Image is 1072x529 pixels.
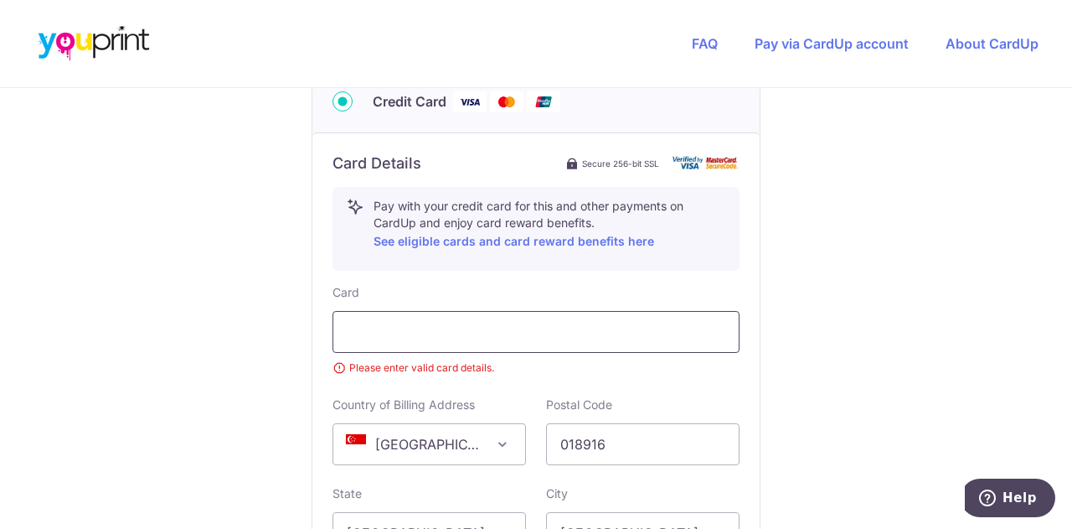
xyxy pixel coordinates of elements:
iframe: Opens a widget where you can find more information [965,479,1055,521]
label: State [332,485,362,502]
a: FAQ [692,35,718,52]
p: Pay with your credit card for this and other payments on CardUp and enjoy card reward benefits. [374,198,725,252]
span: Secure 256-bit SSL [582,157,659,170]
span: Credit Card [373,91,446,112]
label: City [546,485,568,502]
small: Please enter valid card details. [332,360,740,376]
img: Visa [453,91,487,112]
div: Credit Card Visa Mastercard Union Pay [332,91,740,112]
a: Pay via CardUp account [755,35,909,52]
label: Country of Billing Address [332,397,475,413]
img: Union Pay [527,91,560,112]
img: Mastercard [490,91,523,112]
input: Example 123456 [546,423,740,465]
a: About CardUp [946,35,1038,52]
h6: Card Details [332,153,421,174]
span: Singapore [332,423,526,465]
label: Postal Code [546,397,612,413]
span: Singapore [333,424,525,464]
label: Card [332,284,359,301]
iframe: Secure card payment input frame [347,322,725,342]
img: card secure [673,156,740,170]
a: See eligible cards and card reward benefits here [374,234,654,248]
